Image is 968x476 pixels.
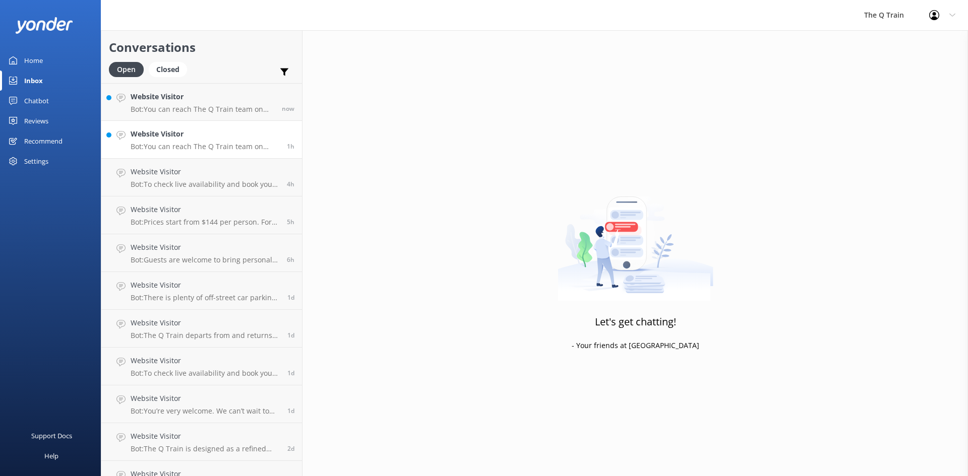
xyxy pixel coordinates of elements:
[109,63,149,75] a: Open
[101,310,302,348] a: Website VisitorBot:The Q Train departs from and returns to [GEOGRAPHIC_DATA], [GEOGRAPHIC_DATA][P...
[131,293,280,302] p: Bot: There is plenty of off-street car parking at [GEOGRAPHIC_DATA]. The carpark is gravel, and w...
[131,431,280,442] h4: Website Visitor
[131,355,280,366] h4: Website Visitor
[131,91,274,102] h4: Website Visitor
[287,369,294,377] span: Sep 11 2025 08:55am (UTC +10:00) Australia/Sydney
[287,444,294,453] span: Sep 10 2025 02:36pm (UTC +10:00) Australia/Sydney
[24,151,48,171] div: Settings
[101,348,302,385] a: Website VisitorBot:To check live availability and book your experience, please visit [URL][DOMAIN...
[31,426,72,446] div: Support Docs
[287,180,294,188] span: Sep 12 2025 11:43am (UTC +10:00) Australia/Sydney
[44,446,58,466] div: Help
[131,166,279,177] h4: Website Visitor
[287,293,294,302] span: Sep 11 2025 12:39pm (UTC +10:00) Australia/Sydney
[131,317,280,328] h4: Website Visitor
[109,62,144,77] div: Open
[101,196,302,234] a: Website VisitorBot:Prices start from $144 per person. For more details on current pricing and inc...
[109,38,294,57] h2: Conversations
[101,234,302,272] a: Website VisitorBot:Guests are welcome to bring personal effects, including cameras, onto The Q Tr...
[287,218,294,226] span: Sep 12 2025 10:55am (UTC +10:00) Australia/Sydney
[101,121,302,159] a: Website VisitorBot:You can reach The Q Train team on [PHONE_NUMBER] or email [EMAIL_ADDRESS][DOMA...
[572,340,699,351] p: - Your friends at [GEOGRAPHIC_DATA]
[131,204,279,215] h4: Website Visitor
[131,280,280,291] h4: Website Visitor
[287,406,294,415] span: Sep 11 2025 08:42am (UTC +10:00) Australia/Sydney
[101,159,302,196] a: Website VisitorBot:To check live availability and book your experience, please click [URL][DOMAIN...
[131,369,280,378] p: Bot: To check live availability and book your experience, please visit [URL][DOMAIN_NAME].
[282,104,294,113] span: Sep 12 2025 04:02pm (UTC +10:00) Australia/Sydney
[131,128,279,140] h4: Website Visitor
[24,131,63,151] div: Recommend
[101,385,302,423] a: Website VisitorBot:You’re very welcome. We can’t wait to have you onboard The Q Train.1d
[101,423,302,461] a: Website VisitorBot:The Q Train is designed as a refined dining experience, but there is no specif...
[101,83,302,121] a: Website VisitorBot:You can reach The Q Train team on [PHONE_NUMBER] or email [EMAIL_ADDRESS][DOMA...
[131,255,279,264] p: Bot: Guests are welcome to bring personal effects, including cameras, onto The Q Train at their o...
[287,255,294,264] span: Sep 12 2025 09:46am (UTC +10:00) Australia/Sydney
[287,142,294,151] span: Sep 12 2025 02:05pm (UTC +10:00) Australia/Sydney
[101,272,302,310] a: Website VisitorBot:There is plenty of off-street car parking at [GEOGRAPHIC_DATA]. The carpark is...
[558,175,713,301] img: artwork of a man stealing a conversation from at giant smartphone
[287,331,294,339] span: Sep 11 2025 10:07am (UTC +10:00) Australia/Sydney
[131,142,279,151] p: Bot: You can reach The Q Train team on [PHONE_NUMBER] or email [EMAIL_ADDRESS][DOMAIN_NAME]. For ...
[149,63,192,75] a: Closed
[24,50,43,71] div: Home
[131,180,279,189] p: Bot: To check live availability and book your experience, please click [URL][DOMAIN_NAME].
[24,91,49,111] div: Chatbot
[131,444,280,453] p: Bot: The Q Train is designed as a refined dining experience, but there is no specific dress code ...
[131,331,280,340] p: Bot: The Q Train departs from and returns to [GEOGRAPHIC_DATA], [GEOGRAPHIC_DATA][PERSON_NAME][GE...
[595,314,676,330] h3: Let's get chatting!
[24,71,43,91] div: Inbox
[24,111,48,131] div: Reviews
[131,242,279,253] h4: Website Visitor
[131,105,274,114] p: Bot: You can reach The Q Train team on [PHONE_NUMBER] or email [EMAIL_ADDRESS][DOMAIN_NAME]. For ...
[131,218,279,227] p: Bot: Prices start from $144 per person. For more details on current pricing and inclusions, pleas...
[131,406,280,416] p: Bot: You’re very welcome. We can’t wait to have you onboard The Q Train.
[131,393,280,404] h4: Website Visitor
[149,62,187,77] div: Closed
[15,17,73,34] img: yonder-white-logo.png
